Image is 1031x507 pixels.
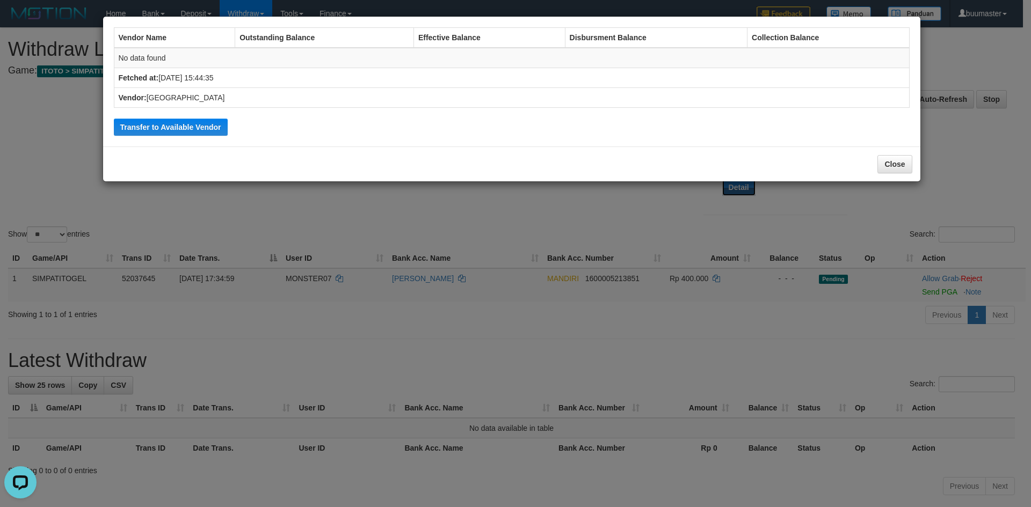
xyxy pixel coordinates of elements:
[114,68,909,88] td: [DATE] 15:44:35
[114,48,909,68] td: No data found
[565,28,747,48] th: Disbursment Balance
[877,155,912,173] button: Close
[114,119,228,136] button: Transfer to Available Vendor
[413,28,565,48] th: Effective Balance
[4,4,37,36] button: Open LiveChat chat widget
[119,93,147,102] b: Vendor:
[114,28,235,48] th: Vendor Name
[114,88,909,108] td: [GEOGRAPHIC_DATA]
[235,28,414,48] th: Outstanding Balance
[119,74,159,82] b: Fetched at:
[747,28,909,48] th: Collection Balance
